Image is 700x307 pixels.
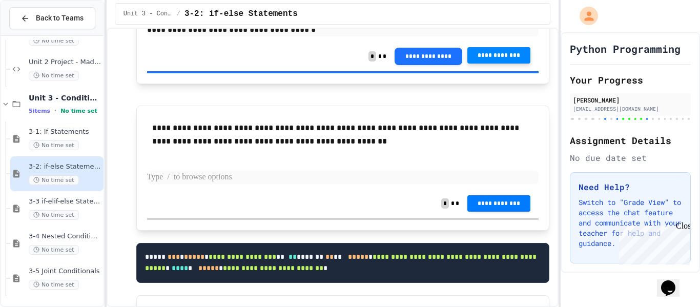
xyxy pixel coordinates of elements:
[9,7,95,29] button: Back to Teams
[29,267,101,276] span: 3-5 Joint Conditionals
[570,133,691,148] h2: Assignment Details
[579,181,682,193] h3: Need Help?
[29,58,101,67] span: Unit 2 Project - Mad Lib
[579,197,682,249] p: Switch to "Grade View" to access the chat feature and communicate with your teacher for help and ...
[573,95,688,105] div: [PERSON_NAME]
[29,93,101,103] span: Unit 3 - Conditionals
[29,210,79,220] span: No time set
[29,128,101,136] span: 3-1: If Statements
[29,71,79,80] span: No time set
[4,4,71,65] div: Chat with us now!Close
[29,280,79,290] span: No time set
[36,13,84,24] span: Back to Teams
[29,175,79,185] span: No time set
[573,105,688,113] div: [EMAIL_ADDRESS][DOMAIN_NAME]
[29,108,50,114] span: 5 items
[570,42,681,56] h1: Python Programming
[29,140,79,150] span: No time set
[569,4,601,28] div: My Account
[54,107,56,115] span: •
[184,8,298,20] span: 3-2: if-else Statements
[29,232,101,241] span: 3-4 Nested Conditionals
[123,10,173,18] span: Unit 3 - Conditionals
[29,162,101,171] span: 3-2: if-else Statements
[570,73,691,87] h2: Your Progress
[570,152,691,164] div: No due date set
[60,108,97,114] span: No time set
[177,10,180,18] span: /
[29,36,79,46] span: No time set
[615,221,690,265] iframe: chat widget
[29,245,79,255] span: No time set
[29,197,101,206] span: 3-3 if-elif-else Statements
[657,266,690,297] iframe: chat widget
